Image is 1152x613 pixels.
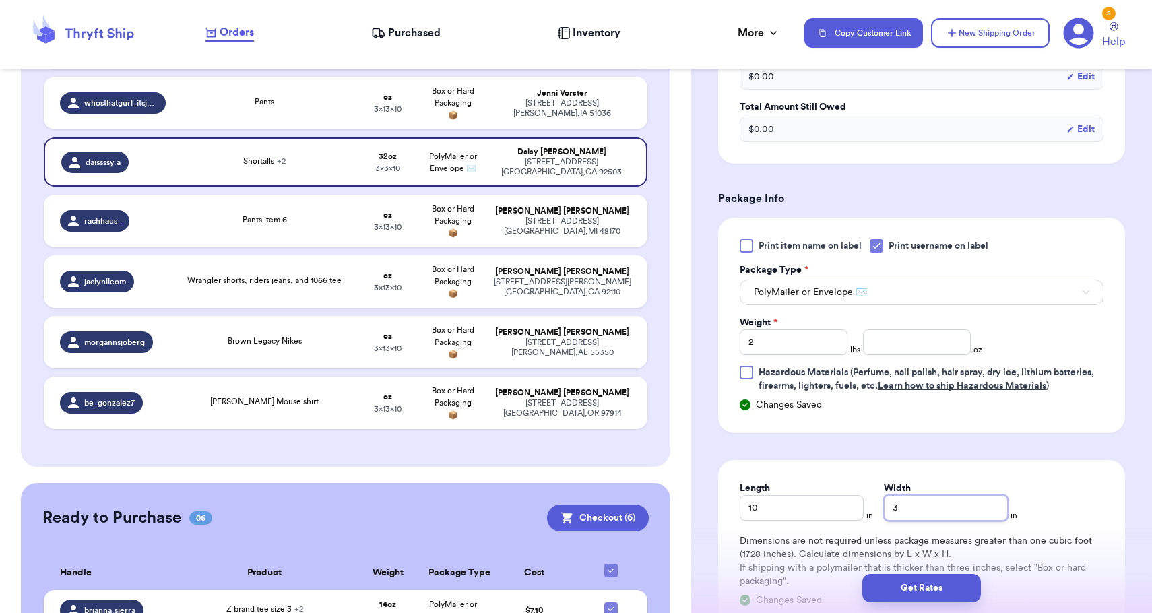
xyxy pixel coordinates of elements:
[294,605,303,613] span: + 2
[429,152,477,172] span: PolyMailer or Envelope ✉️
[493,327,631,337] div: [PERSON_NAME] [PERSON_NAME]
[884,482,911,495] label: Width
[379,152,397,160] strong: 32 oz
[1066,123,1095,136] button: Edit
[432,387,474,419] span: Box or Hard Packaging 📦
[243,157,286,165] span: Shortalls
[740,482,770,495] label: Length
[558,25,620,41] a: Inventory
[226,605,303,613] span: Z brand tee size 3
[759,239,862,253] span: Print item name on label
[84,98,158,108] span: whosthatgurl_itsjenni
[1102,22,1125,50] a: Help
[878,381,1046,391] a: Learn how to ship Hazardous Materials
[383,393,392,401] strong: oz
[493,267,631,277] div: [PERSON_NAME] [PERSON_NAME]
[375,164,400,172] span: 3 x 3 x 10
[740,263,808,277] label: Package Type
[60,566,92,580] span: Handle
[432,326,474,358] span: Box or Hard Packaging 📦
[740,316,777,329] label: Weight
[383,332,392,340] strong: oz
[573,25,620,41] span: Inventory
[379,600,396,608] strong: 14 oz
[973,344,982,355] span: oz
[748,70,774,84] span: $ 0.00
[371,25,441,41] a: Purchased
[748,123,774,136] span: $ 0.00
[388,25,441,41] span: Purchased
[432,205,474,237] span: Box or Hard Packaging 📦
[493,147,630,157] div: Daisy [PERSON_NAME]
[355,556,420,590] th: Weight
[383,211,392,219] strong: oz
[277,157,286,165] span: + 2
[187,276,342,284] span: Wrangler shorts, riders jeans, and 1066 tee
[493,337,631,358] div: [STREET_ADDRESS] [PERSON_NAME] , AL 55350
[220,24,254,40] span: Orders
[174,556,356,590] th: Product
[738,25,780,41] div: More
[374,223,402,231] span: 3 x 13 x 10
[889,239,988,253] span: Print username on label
[759,368,848,377] span: Hazardous Materials
[740,280,1103,305] button: PolyMailer or Envelope ✉️
[374,105,402,113] span: 3 x 13 x 10
[493,398,631,418] div: [STREET_ADDRESS] [GEOGRAPHIC_DATA] , OR 97914
[205,24,254,42] a: Orders
[42,507,181,529] h2: Ready to Purchase
[84,216,121,226] span: rachhaus_
[86,157,121,168] span: daissssy.a
[420,556,485,590] th: Package Type
[485,556,583,590] th: Cost
[228,337,302,345] span: Brown Legacy Nikes
[547,505,649,531] button: Checkout (6)
[740,561,1103,588] p: If shipping with a polymailer that is thicker than three inches, select "Box or hard packaging".
[383,271,392,280] strong: oz
[759,368,1094,391] span: (Perfume, nail polish, hair spray, dry ice, lithium batteries, firearms, lighters, fuels, etc. )
[493,88,631,98] div: Jenni Vorster
[374,284,402,292] span: 3 x 13 x 10
[383,93,392,101] strong: oz
[1011,510,1017,521] span: in
[493,388,631,398] div: [PERSON_NAME] [PERSON_NAME]
[255,98,274,106] span: Pants
[850,344,860,355] span: lbs
[493,157,630,177] div: [STREET_ADDRESS] [GEOGRAPHIC_DATA] , CA 92503
[493,98,631,119] div: [STREET_ADDRESS] [PERSON_NAME] , IA 51036
[804,18,923,48] button: Copy Customer Link
[84,397,135,408] span: be_gonzalez7
[493,206,631,216] div: [PERSON_NAME] [PERSON_NAME]
[374,344,402,352] span: 3 x 13 x 10
[862,574,981,602] button: Get Rates
[754,286,867,299] span: PolyMailer or Envelope ✉️
[866,510,873,521] span: in
[84,337,145,348] span: morgannsjoberg
[493,277,631,297] div: [STREET_ADDRESS][PERSON_NAME] [GEOGRAPHIC_DATA] , CA 92110
[1063,18,1094,49] a: 5
[189,511,212,525] span: 06
[1102,34,1125,50] span: Help
[493,216,631,236] div: [STREET_ADDRESS] [GEOGRAPHIC_DATA] , MI 48170
[243,216,287,224] span: Pants item 6
[1066,70,1095,84] button: Edit
[432,265,474,298] span: Box or Hard Packaging 📦
[718,191,1125,207] h3: Package Info
[210,397,319,406] span: [PERSON_NAME] Mouse shirt
[740,534,1103,588] div: Dimensions are not required unless package measures greater than one cubic foot (1728 inches). Ca...
[374,405,402,413] span: 3 x 13 x 10
[931,18,1050,48] button: New Shipping Order
[84,276,126,287] span: jaclynlleom
[756,398,822,412] span: Changes Saved
[1102,7,1116,20] div: 5
[432,87,474,119] span: Box or Hard Packaging 📦
[740,100,1103,114] label: Total Amount Still Owed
